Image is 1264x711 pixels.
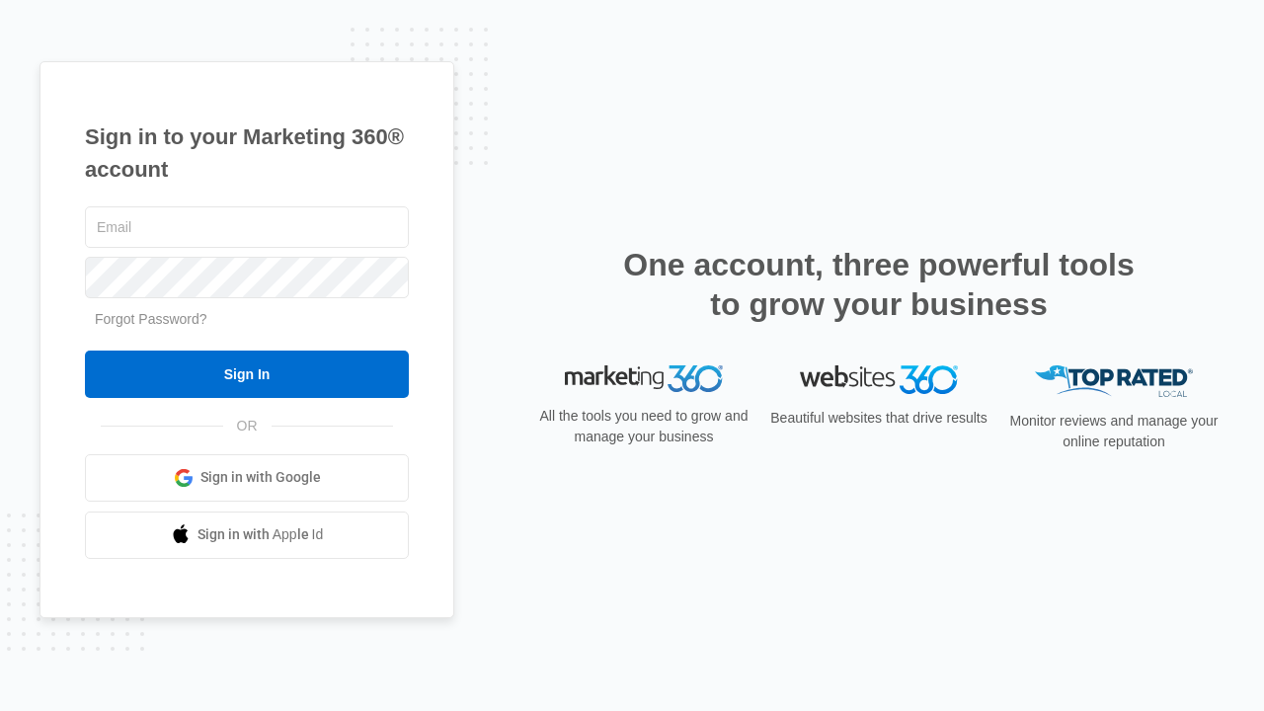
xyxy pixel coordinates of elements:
[197,524,324,545] span: Sign in with Apple Id
[85,120,409,186] h1: Sign in to your Marketing 360® account
[565,365,723,393] img: Marketing 360
[223,416,272,436] span: OR
[200,467,321,488] span: Sign in with Google
[800,365,958,394] img: Websites 360
[533,406,754,447] p: All the tools you need to grow and manage your business
[768,408,989,429] p: Beautiful websites that drive results
[617,245,1141,324] h2: One account, three powerful tools to grow your business
[85,454,409,502] a: Sign in with Google
[1035,365,1193,398] img: Top Rated Local
[85,351,409,398] input: Sign In
[85,512,409,559] a: Sign in with Apple Id
[95,311,207,327] a: Forgot Password?
[85,206,409,248] input: Email
[1003,411,1224,452] p: Monitor reviews and manage your online reputation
